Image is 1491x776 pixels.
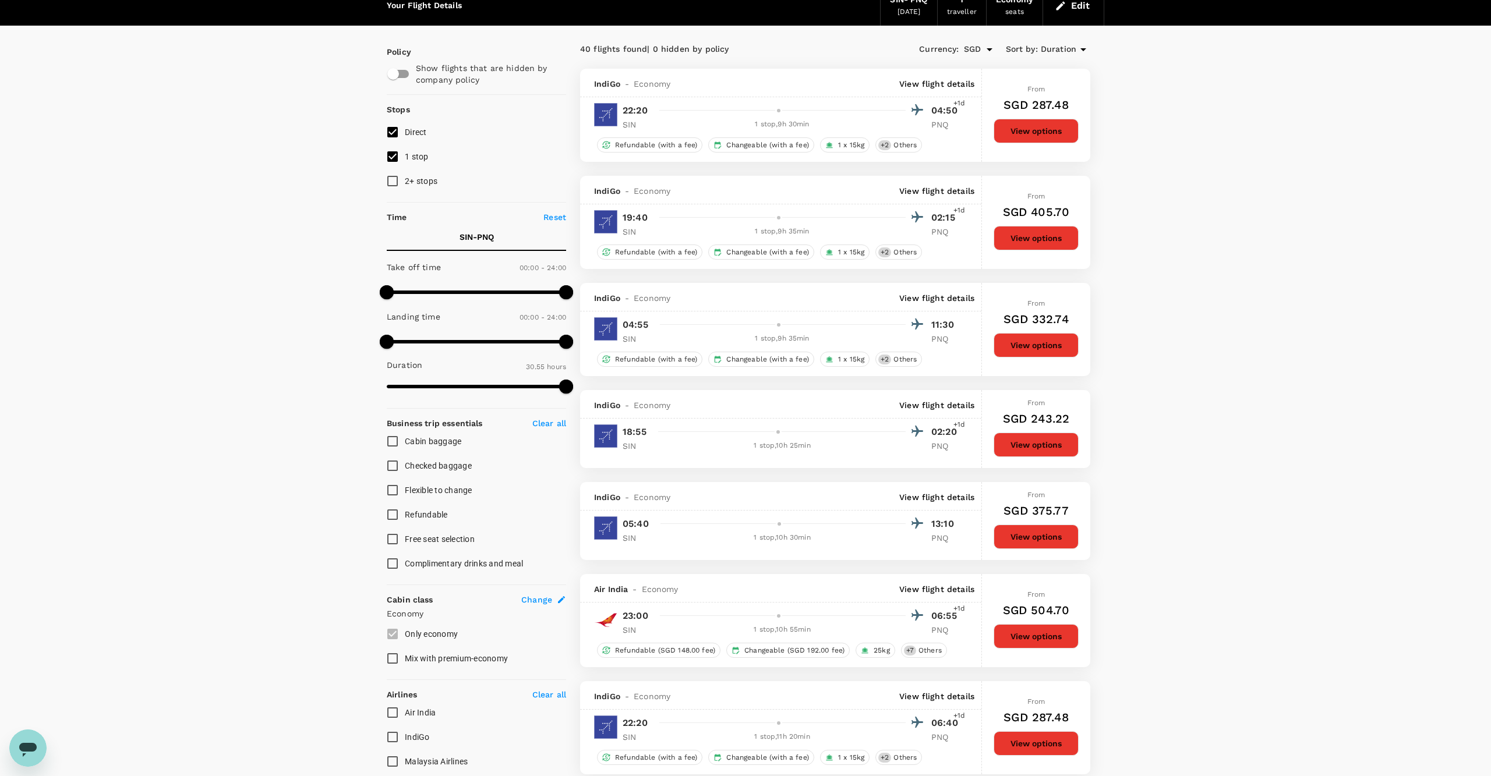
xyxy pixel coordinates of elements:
[994,119,1079,143] button: View options
[405,708,436,717] span: Air India
[594,583,628,595] span: Air India
[634,185,670,197] span: Economy
[878,247,891,257] span: + 2
[994,433,1079,457] button: View options
[597,245,702,260] div: Refundable (with a fee)
[1004,708,1069,727] h6: SGD 287.48
[634,399,670,411] span: Economy
[387,105,410,114] strong: Stops
[580,43,835,56] div: 40 flights found | 0 hidden by policy
[405,437,461,446] span: Cabin baggage
[405,127,427,137] span: Direct
[1027,697,1045,706] span: From
[726,643,850,658] div: Changeable (SGD 192.00 fee)
[659,226,906,238] div: 1 stop , 9h 35min
[820,137,870,153] div: 1 x 15kg
[634,491,670,503] span: Economy
[898,6,921,18] div: [DATE]
[532,689,566,700] p: Clear all
[532,417,566,429] p: Clear all
[878,753,891,763] span: + 2
[931,517,960,531] p: 13:10
[405,732,430,742] span: IndiGo
[387,690,417,699] strong: Airlines
[623,119,652,130] p: SIN
[623,333,652,345] p: SIN
[405,176,437,186] span: 2+ stops
[899,399,974,411] p: View flight details
[597,352,702,367] div: Refundable (with a fee)
[623,731,652,743] p: SIN
[594,491,620,503] span: IndiGo
[994,333,1079,357] button: View options
[659,440,906,452] div: 1 stop , 10h 25min
[722,140,813,150] span: Changeable (with a fee)
[899,690,974,702] p: View flight details
[953,419,965,431] span: +1d
[594,399,620,411] span: IndiGo
[405,510,448,519] span: Refundable
[387,359,422,371] p: Duration
[833,247,869,257] span: 1 x 15kg
[623,624,652,636] p: SIN
[899,78,974,90] p: View flight details
[1006,43,1038,56] span: Sort by :
[620,78,634,90] span: -
[833,140,869,150] span: 1 x 15kg
[659,731,906,743] div: 1 stop , 11h 20min
[708,750,814,765] div: Changeable (with a fee)
[610,646,720,655] span: Refundable (SGD 148.00 fee)
[953,205,965,217] span: +1d
[994,731,1079,756] button: View options
[620,292,634,304] span: -
[931,532,960,544] p: PNQ
[856,643,895,658] div: 25kg
[634,78,670,90] span: Economy
[833,355,869,364] span: 1 x 15kg
[405,461,472,470] span: Checked baggage
[623,716,648,730] p: 22:20
[520,313,566,321] span: 00:00 - 24:00
[521,594,552,605] span: Change
[416,62,558,86] p: Show flights that are hidden by company policy
[931,731,960,743] p: PNQ
[931,119,960,130] p: PNQ
[889,355,921,364] span: Others
[994,525,1079,549] button: View options
[387,261,441,273] p: Take off time
[1027,491,1045,499] span: From
[878,355,891,364] span: + 2
[1027,590,1045,598] span: From
[623,440,652,452] p: SIN
[953,710,965,722] span: +1d
[526,363,566,371] span: 30.55 hours
[889,140,921,150] span: Others
[610,355,702,364] span: Refundable (with a fee)
[387,419,483,428] strong: Business trip essentials
[659,333,906,345] div: 1 stop , 9h 35min
[953,603,965,615] span: +1d
[889,247,921,257] span: Others
[387,46,397,58] p: Policy
[620,690,634,702] span: -
[623,425,646,439] p: 18:55
[594,690,620,702] span: IndiGo
[594,516,617,540] img: 6E
[594,608,617,632] img: AI
[994,226,1079,250] button: View options
[901,643,947,658] div: +7Others
[594,103,617,126] img: 6E
[820,750,870,765] div: 1 x 15kg
[623,609,648,623] p: 23:00
[931,716,960,730] p: 06:40
[931,440,960,452] p: PNQ
[931,211,960,225] p: 02:15
[642,583,679,595] span: Economy
[875,245,922,260] div: +2Others
[387,311,440,323] p: Landing time
[1027,85,1045,93] span: From
[405,654,508,663] span: Mix with premium-economy
[594,317,617,341] img: 6E
[543,211,566,223] p: Reset
[722,247,813,257] span: Changeable (with a fee)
